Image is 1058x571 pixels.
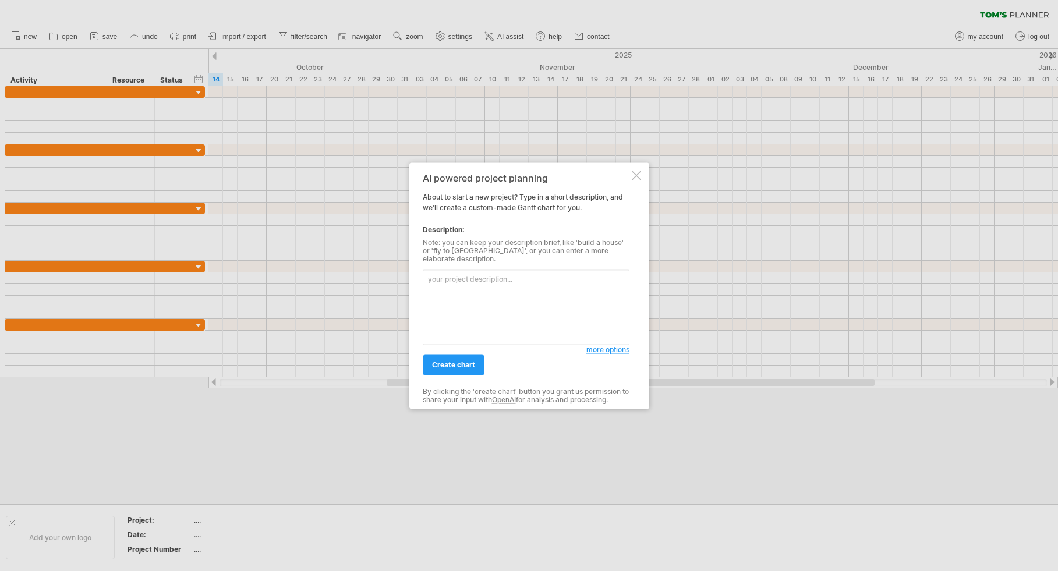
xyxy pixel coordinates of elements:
[423,239,629,264] div: Note: you can keep your description brief, like 'build a house' or 'fly to [GEOGRAPHIC_DATA]', or...
[432,360,475,369] span: create chart
[423,354,484,375] a: create chart
[492,396,516,405] a: OpenAI
[423,173,629,183] div: AI powered project planning
[423,173,629,398] div: About to start a new project? Type in a short description, and we'll create a custom-made Gantt c...
[586,345,629,354] span: more options
[423,225,629,235] div: Description:
[586,345,629,355] a: more options
[423,388,629,405] div: By clicking the 'create chart' button you grant us permission to share your input with for analys...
